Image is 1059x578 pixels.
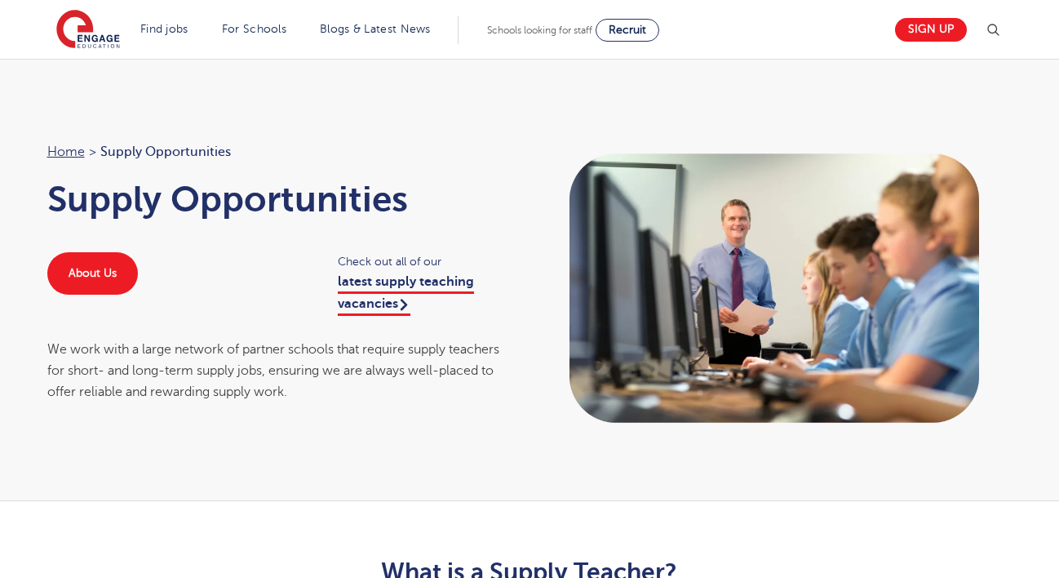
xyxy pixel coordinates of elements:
[895,18,967,42] a: Sign up
[609,24,646,36] span: Recruit
[100,141,231,162] span: Supply Opportunities
[338,252,513,271] span: Check out all of our
[47,141,514,162] nav: breadcrumb
[338,274,474,315] a: latest supply teaching vacancies
[140,23,188,35] a: Find jobs
[89,144,96,159] span: >
[487,24,592,36] span: Schools looking for staff
[56,10,120,51] img: Engage Education
[47,252,138,295] a: About Us
[320,23,431,35] a: Blogs & Latest News
[596,19,659,42] a: Recruit
[47,339,514,403] div: We work with a large network of partner schools that require supply teachers for short- and long-...
[222,23,286,35] a: For Schools
[47,144,85,159] a: Home
[47,179,514,220] h1: Supply Opportunities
